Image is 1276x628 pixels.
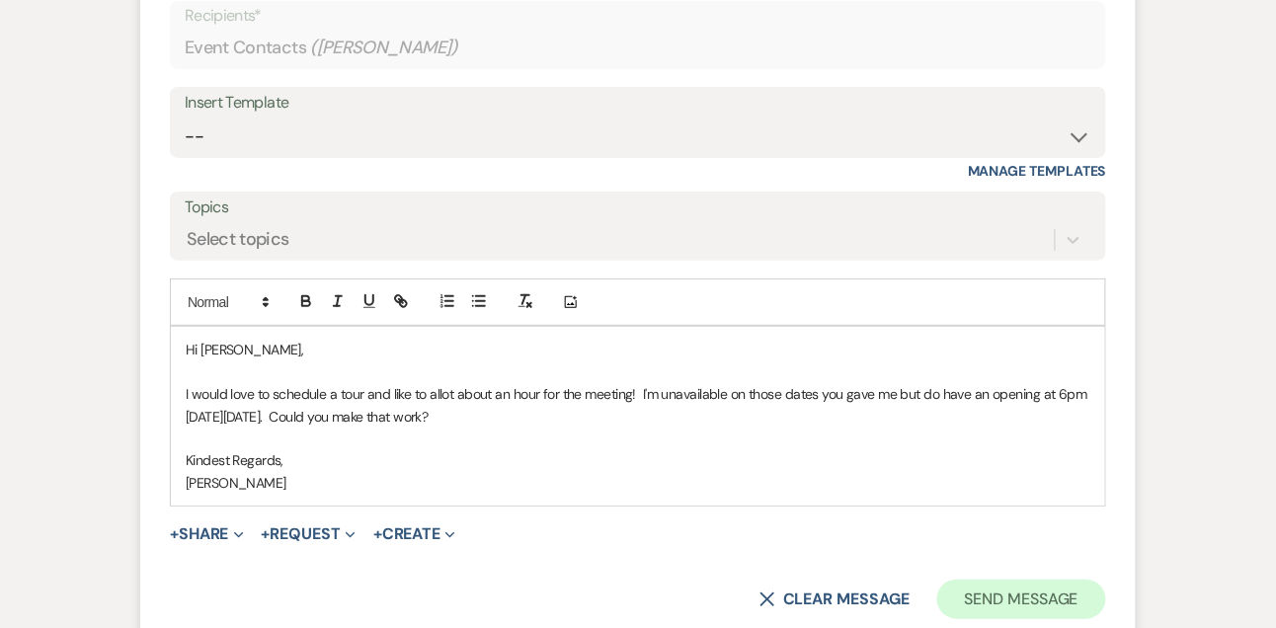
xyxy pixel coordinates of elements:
p: [PERSON_NAME] [186,472,1090,494]
button: Clear message [759,591,910,607]
p: Hi [PERSON_NAME], [186,339,1090,360]
a: Manage Templates [968,162,1106,180]
button: Send Message [937,580,1106,619]
div: Select topics [187,227,289,254]
span: + [170,526,179,542]
p: I would love to schedule a tour and like to allot about an hour for the meeting! I'm unavailable ... [186,383,1090,428]
p: Recipients* [185,3,1091,29]
div: Event Contacts [185,29,1091,67]
button: Share [170,526,244,542]
span: + [373,526,382,542]
p: Kindest Regards, [186,449,1090,471]
button: Request [262,526,356,542]
span: ( [PERSON_NAME] ) [310,35,458,61]
button: Create [373,526,455,542]
span: + [262,526,271,542]
div: Insert Template [185,89,1091,118]
label: Topics [185,194,1091,222]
